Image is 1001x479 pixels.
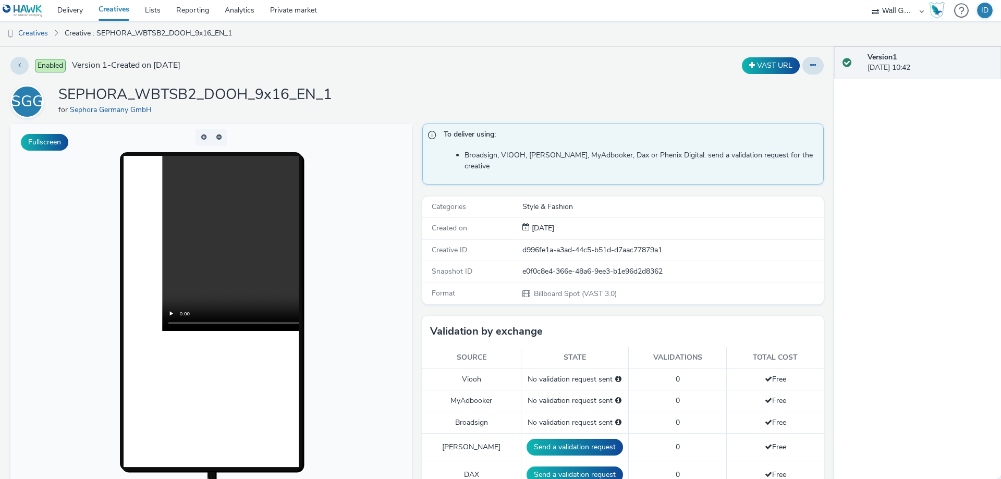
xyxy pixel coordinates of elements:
[527,417,623,428] div: No validation request sent
[422,412,521,433] td: Broadsign
[522,202,823,212] div: Style & Fashion
[11,87,44,116] div: SGG
[58,105,70,115] span: for
[981,3,988,18] div: ID
[444,129,813,143] span: To deliver using:
[739,57,802,74] div: Duplicate the creative as a VAST URL
[35,59,66,72] span: Enabled
[676,396,680,406] span: 0
[21,134,68,151] button: Fullscreen
[465,150,818,171] li: Broadsign, VIOOH, [PERSON_NAME], MyAdbooker, Dax or Phenix Digital: send a validation request for...
[676,417,680,427] span: 0
[676,374,680,384] span: 0
[676,442,680,452] span: 0
[59,21,237,46] a: Creative : SEPHORA_WBTSB2_DOOH_9x16_EN_1
[422,390,521,412] td: MyAdbooker
[615,396,621,406] div: Please select a deal below and click on Send to send a validation request to MyAdbooker.
[522,245,823,255] div: d996fe1a-a3ad-44c5-b51d-d7aac77879a1
[432,266,472,276] span: Snapshot ID
[521,347,628,369] th: State
[432,202,466,212] span: Categories
[530,223,554,234] div: Creation 26 August 2025, 10:42
[527,439,623,456] button: Send a validation request
[765,442,786,452] span: Free
[422,434,521,461] td: [PERSON_NAME]
[628,347,727,369] th: Validations
[530,223,554,233] span: [DATE]
[3,4,43,17] img: undefined Logo
[422,347,521,369] th: Source
[929,2,945,19] img: Hawk Academy
[422,369,521,390] td: Viooh
[10,96,48,106] a: SGG
[5,29,16,39] img: dooh
[432,223,467,233] span: Created on
[615,417,621,428] div: Please select a deal below and click on Send to send a validation request to Broadsign.
[868,52,897,62] strong: Version 1
[430,324,543,339] h3: Validation by exchange
[727,347,824,369] th: Total cost
[58,85,332,105] h1: SEPHORA_WBTSB2_DOOH_9x16_EN_1
[432,245,467,255] span: Creative ID
[527,396,623,406] div: No validation request sent
[615,374,621,385] div: Please select a deal below and click on Send to send a validation request to Viooh.
[742,57,800,74] button: VAST URL
[72,59,180,71] span: Version 1 - Created on [DATE]
[70,105,156,115] a: Sephora Germany GmbH
[522,266,823,277] div: e0f0c8e4-366e-48a6-9ee3-b1e96d2d8362
[765,396,786,406] span: Free
[765,417,786,427] span: Free
[432,288,455,298] span: Format
[765,374,786,384] span: Free
[868,52,993,73] div: [DATE] 10:42
[527,374,623,385] div: No validation request sent
[533,289,617,299] span: Billboard Spot (VAST 3.0)
[929,2,949,19] a: Hawk Academy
